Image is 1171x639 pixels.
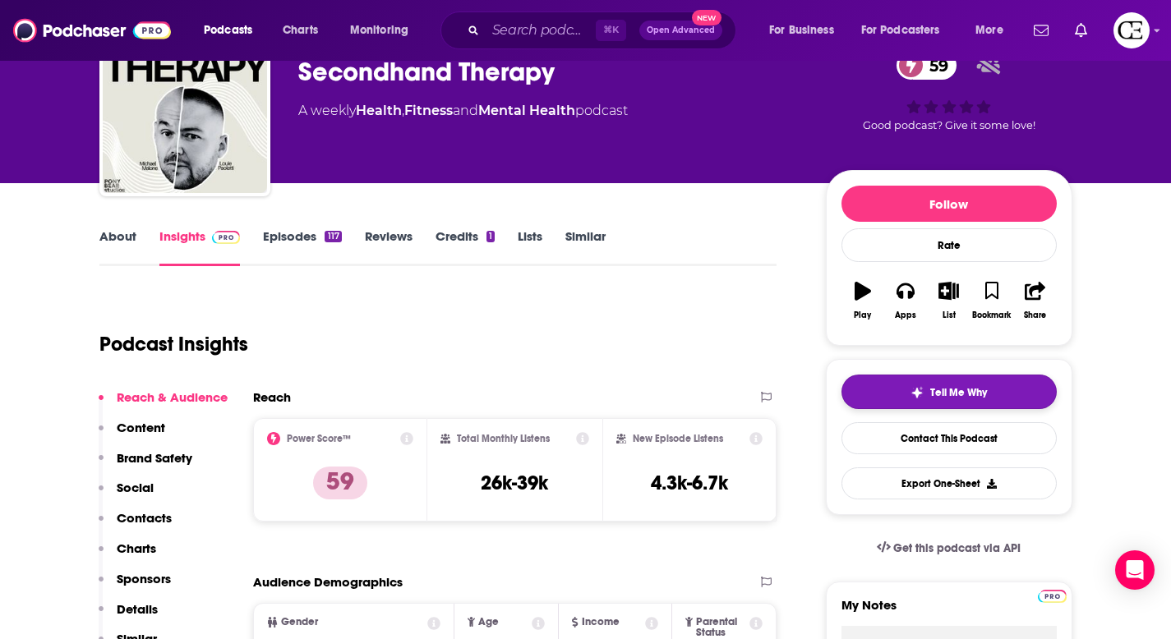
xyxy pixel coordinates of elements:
[298,101,628,121] div: A weekly podcast
[99,540,156,571] button: Charts
[841,228,1057,262] div: Rate
[1024,310,1046,320] div: Share
[863,119,1035,131] span: Good podcast? Give it some love!
[1115,550,1155,590] div: Open Intercom Messenger
[263,228,341,266] a: Episodes117
[99,480,154,510] button: Social
[117,420,165,435] p: Content
[99,389,228,420] button: Reach & Audience
[1013,271,1056,330] button: Share
[404,103,453,118] a: Fitness
[826,40,1072,142] div: 59Good podcast? Give it some love!
[964,17,1024,44] button: open menu
[1113,12,1150,48] span: Logged in as cozyearthaudio
[159,228,241,266] a: InsightsPodchaser Pro
[192,17,274,44] button: open menu
[457,433,550,444] h2: Total Monthly Listens
[117,601,158,617] p: Details
[99,510,172,540] button: Contacts
[117,480,154,495] p: Social
[453,103,478,118] span: and
[851,17,964,44] button: open menu
[758,17,855,44] button: open menu
[639,21,722,40] button: Open AdvancedNew
[861,19,940,42] span: For Podcasters
[456,11,752,49] div: Search podcasts, credits, & more...
[99,228,136,266] a: About
[99,450,192,480] button: Brand Safety
[841,597,1057,626] label: My Notes
[204,19,252,42] span: Podcasts
[943,310,956,320] div: List
[481,471,548,495] h3: 26k-39k
[893,541,1021,555] span: Get this podcast via API
[1068,16,1094,44] a: Show notifications dropdown
[647,26,715,34] span: Open Advanced
[117,540,156,556] p: Charts
[864,528,1035,568] a: Get this podcast via API
[1113,12,1150,48] img: User Profile
[99,571,171,601] button: Sponsors
[1113,12,1150,48] button: Show profile menu
[1038,590,1067,603] img: Podchaser Pro
[99,601,158,632] button: Details
[970,271,1013,330] button: Bookmark
[350,19,408,42] span: Monitoring
[841,375,1057,409] button: tell me why sparkleTell Me Why
[972,310,1011,320] div: Bookmark
[911,386,924,399] img: tell me why sparkle
[117,450,192,466] p: Brand Safety
[895,310,916,320] div: Apps
[769,19,834,42] span: For Business
[913,51,957,80] span: 59
[930,386,987,399] span: Tell Me Why
[253,389,291,405] h2: Reach
[325,231,341,242] div: 117
[518,228,542,266] a: Lists
[897,51,957,80] a: 59
[253,574,403,590] h2: Audience Demographics
[436,228,495,266] a: Credits1
[1027,16,1055,44] a: Show notifications dropdown
[313,467,367,499] p: 59
[975,19,1003,42] span: More
[212,231,241,244] img: Podchaser Pro
[478,617,499,628] span: Age
[841,422,1057,454] a: Contact This Podcast
[692,10,722,25] span: New
[356,103,402,118] a: Health
[99,332,248,356] h1: Podcast Insights
[841,467,1057,499] button: Export One-Sheet
[281,617,318,628] span: Gender
[402,103,404,118] span: ,
[13,15,171,46] img: Podchaser - Follow, Share and Rate Podcasts
[582,617,620,628] span: Income
[565,228,606,266] a: Similar
[117,510,172,526] p: Contacts
[117,571,171,586] p: Sponsors
[478,103,575,118] a: Mental Health
[841,186,1057,222] button: Follow
[596,20,626,41] span: ⌘ K
[633,433,723,444] h2: New Episode Listens
[927,271,970,330] button: List
[854,310,871,320] div: Play
[486,231,495,242] div: 1
[651,471,728,495] h3: 4.3k-6.7k
[841,271,884,330] button: Play
[103,29,267,193] img: Secondhand Therapy
[339,17,430,44] button: open menu
[287,433,351,444] h2: Power Score™
[1038,587,1067,603] a: Pro website
[99,420,165,450] button: Content
[272,17,328,44] a: Charts
[696,617,747,638] span: Parental Status
[117,389,228,405] p: Reach & Audience
[486,17,596,44] input: Search podcasts, credits, & more...
[283,19,318,42] span: Charts
[365,228,413,266] a: Reviews
[884,271,927,330] button: Apps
